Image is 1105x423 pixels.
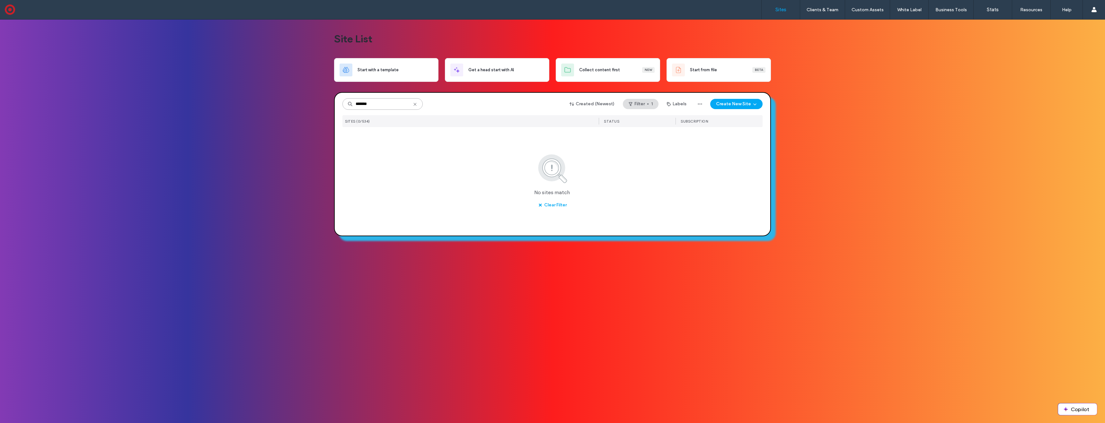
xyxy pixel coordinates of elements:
label: White Label [897,7,922,13]
span: Help [15,4,28,10]
label: Business Tools [935,7,967,13]
span: SUBSCRIPTION [681,119,708,124]
label: Clients & Team [807,7,838,13]
button: Labels [661,99,692,109]
span: STATUS [604,119,619,124]
button: Copilot [1058,403,1097,415]
button: Filter1 [623,99,659,109]
span: Start with a template [358,67,399,73]
span: Site List [334,32,372,45]
label: Help [1062,7,1072,13]
div: Collect content firstNew [556,58,660,82]
div: Start with a template [334,58,438,82]
div: New [642,67,655,73]
button: Create New Site [710,99,763,109]
button: Clear Filter [533,200,572,210]
label: Stats [987,7,999,13]
span: SITES (0/534) [345,119,370,124]
span: Get a head start with AI [468,67,514,73]
div: Beta [752,67,765,73]
div: Start from fileBeta [667,58,771,82]
button: Created (Newest) [564,99,620,109]
span: No sites match [534,189,570,196]
div: Get a head start with AI [445,58,549,82]
span: Collect content first [579,67,620,73]
span: Start from file [690,67,717,73]
label: Sites [775,7,786,13]
label: Custom Assets [852,7,884,13]
label: Resources [1020,7,1042,13]
img: search.svg [529,153,576,184]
